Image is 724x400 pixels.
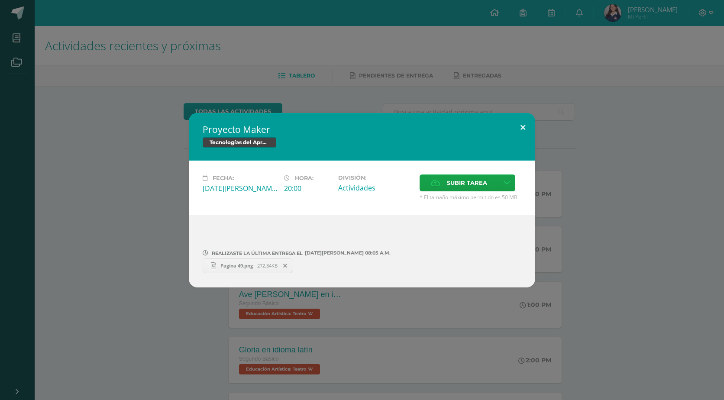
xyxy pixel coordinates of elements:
span: Tecnologías del Aprendizaje y la Comunicación [203,137,276,148]
label: División: [338,174,413,181]
div: Actividades [338,183,413,193]
div: [DATE][PERSON_NAME] [203,184,277,193]
button: Close (Esc) [511,113,535,142]
span: * El tamaño máximo permitido es 50 MB [420,194,521,201]
span: 272.34KB [257,262,278,269]
span: Pagina 49.png [216,262,257,269]
span: Fecha: [213,175,234,181]
span: Remover entrega [278,261,293,271]
span: REALIZASTE LA ÚLTIMA ENTREGA EL [212,250,303,256]
h2: Proyecto Maker [203,123,521,135]
div: 20:00 [284,184,331,193]
a: Pagina 49.png 272.34KB [203,258,293,273]
span: Hora: [295,175,314,181]
span: Subir tarea [447,175,487,191]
